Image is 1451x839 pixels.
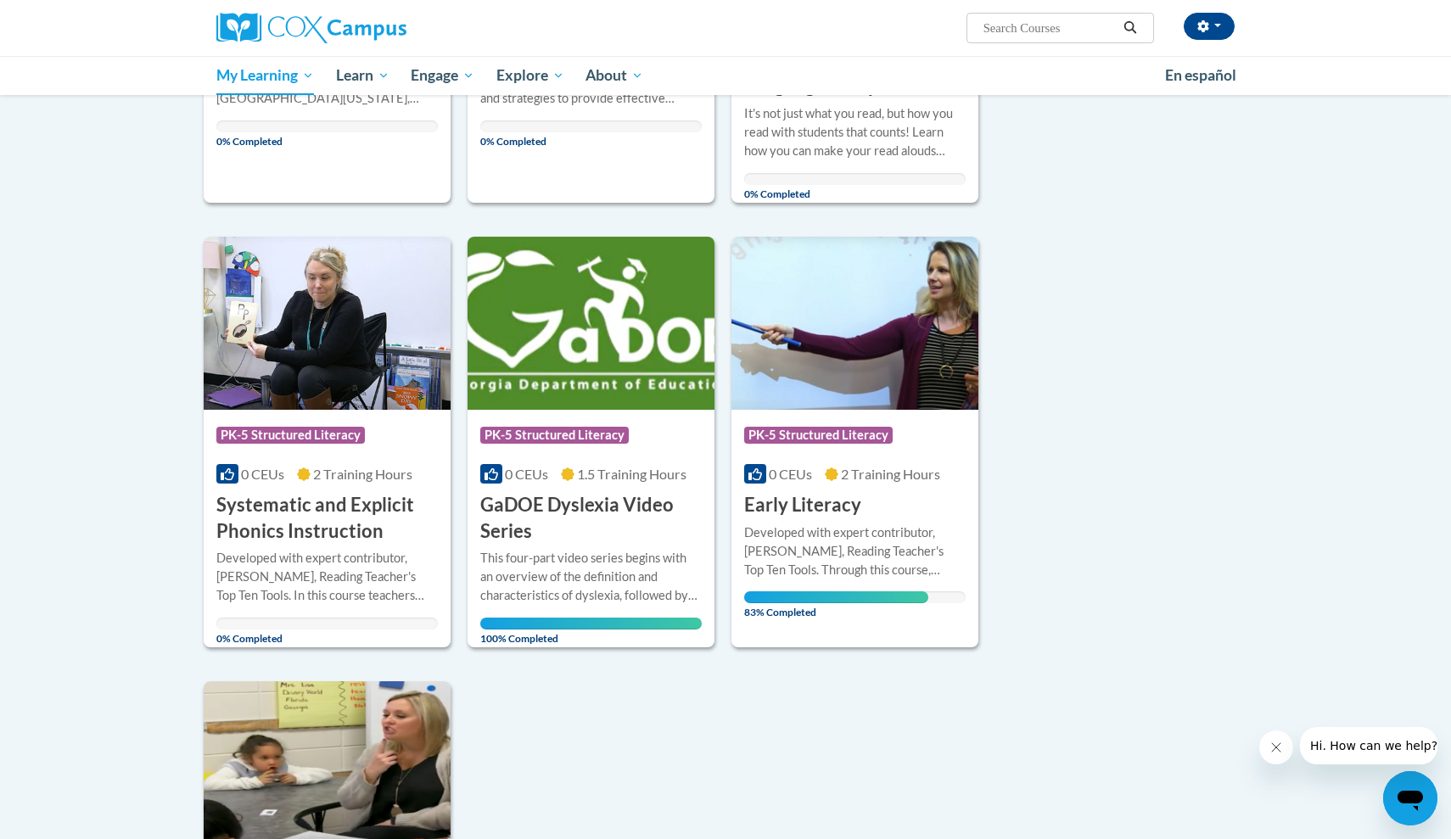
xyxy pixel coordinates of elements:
[400,56,485,95] a: Engage
[241,466,284,482] span: 0 CEUs
[1300,727,1437,764] iframe: Message from company
[744,523,966,579] div: Developed with expert contributor, [PERSON_NAME], Reading Teacher's Top Ten Tools. Through this c...
[216,13,406,43] img: Cox Campus
[1383,771,1437,825] iframe: Button to launch messaging window
[468,237,714,647] a: Course LogoPK-5 Structured Literacy0 CEUs1.5 Training Hours GaDOE Dyslexia Video SeriesThis four-...
[744,591,928,603] div: Your progress
[841,466,940,482] span: 2 Training Hours
[1118,18,1143,38] button: Search
[480,618,702,629] div: Your progress
[205,56,325,95] a: My Learning
[336,65,389,86] span: Learn
[191,56,1260,95] div: Main menu
[216,549,438,605] div: Developed with expert contributor, [PERSON_NAME], Reading Teacher's Top Ten Tools. In this course...
[575,56,655,95] a: About
[1184,13,1235,40] button: Account Settings
[744,591,928,618] span: 83% Completed
[731,237,978,410] img: Course Logo
[505,466,548,482] span: 0 CEUs
[216,65,314,86] span: My Learning
[769,466,812,482] span: 0 CEUs
[480,618,702,645] span: 100% Completed
[731,237,978,647] a: Course LogoPK-5 Structured Literacy0 CEUs2 Training Hours Early LiteracyDeveloped with expert con...
[468,237,714,410] img: Course Logo
[744,492,861,518] h3: Early Literacy
[216,13,539,43] a: Cox Campus
[585,65,643,86] span: About
[485,56,575,95] a: Explore
[480,427,629,444] span: PK-5 Structured Literacy
[1259,730,1293,764] iframe: Close message
[411,65,474,86] span: Engage
[204,237,451,410] img: Course Logo
[577,466,686,482] span: 1.5 Training Hours
[1165,66,1236,84] span: En español
[496,65,564,86] span: Explore
[1154,58,1247,93] a: En español
[480,492,702,545] h3: GaDOE Dyslexia Video Series
[744,104,966,160] div: It's not just what you read, but how you read with students that counts! Learn how you can make y...
[744,427,893,444] span: PK-5 Structured Literacy
[480,549,702,605] div: This four-part video series begins with an overview of the definition and characteristics of dysl...
[982,18,1118,38] input: Search Courses
[325,56,401,95] a: Learn
[216,492,438,545] h3: Systematic and Explicit Phonics Instruction
[313,466,412,482] span: 2 Training Hours
[216,427,365,444] span: PK-5 Structured Literacy
[204,237,451,647] a: Course LogoPK-5 Structured Literacy0 CEUs2 Training Hours Systematic and Explicit Phonics Instruc...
